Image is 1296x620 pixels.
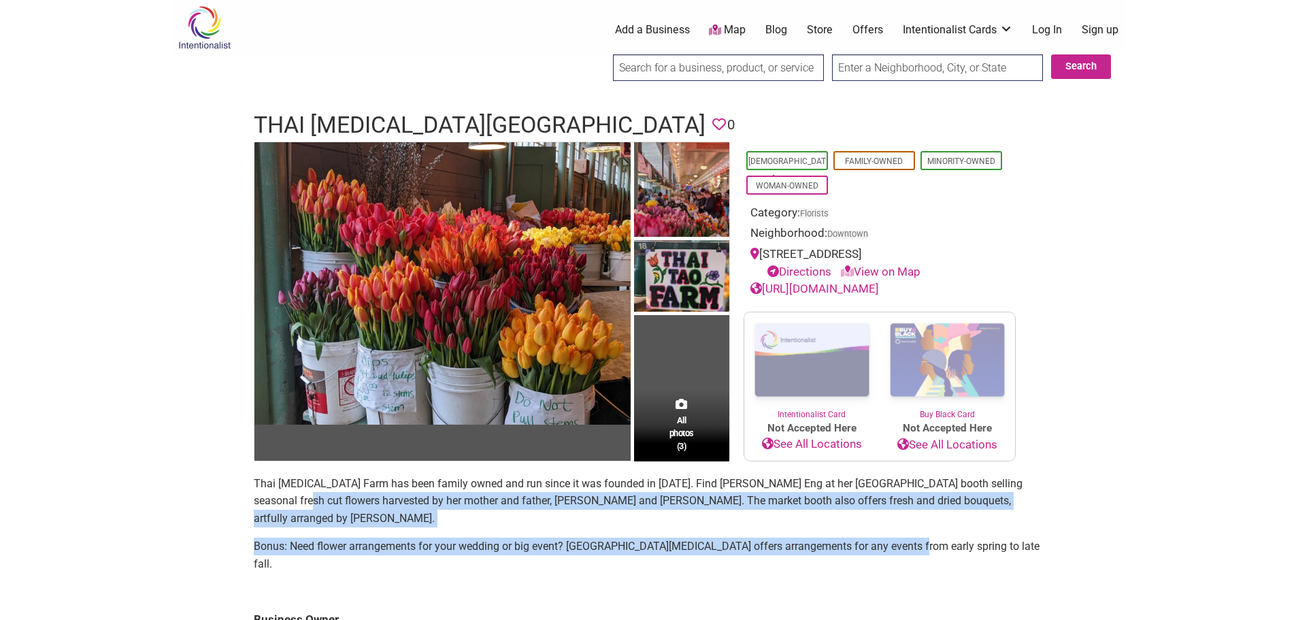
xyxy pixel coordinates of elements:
[852,22,883,37] a: Offers
[903,22,1013,37] a: Intentionalist Cards
[832,54,1043,81] input: Enter a Neighborhood, City, or State
[750,246,1009,280] div: [STREET_ADDRESS]
[613,54,824,81] input: Search for a business, product, or service
[744,312,880,408] img: Intentionalist Card
[1082,22,1118,37] a: Sign up
[827,230,868,239] span: Downtown
[845,157,903,166] a: Family-Owned
[765,22,787,37] a: Blog
[841,265,920,278] a: View on Map
[880,312,1015,421] a: Buy Black Card
[254,475,1043,527] p: Thai [MEDICAL_DATA] Farm has been family owned and run since it was founded in [DATE]. Find [PERS...
[756,181,818,191] a: Woman-Owned
[744,436,880,453] a: See All Locations
[1032,22,1062,37] a: Log In
[750,282,879,295] a: [URL][DOMAIN_NAME]
[254,142,631,425] img: Thai Tao Farm
[748,157,826,184] a: [DEMOGRAPHIC_DATA]-Owned
[172,5,237,50] img: Intentionalist
[634,142,729,241] img: Thai Tao Farm
[767,265,831,278] a: Directions
[880,312,1015,409] img: Buy Black Card
[750,204,1009,225] div: Category:
[615,22,690,37] a: Add a Business
[727,114,735,135] span: 0
[634,240,729,315] img: Thai Tao Farm
[807,22,833,37] a: Store
[744,421,880,436] span: Not Accepted Here
[1051,54,1111,79] button: Search
[800,208,829,218] a: Florists
[927,157,995,166] a: Minority-Owned
[709,22,746,38] a: Map
[880,436,1015,454] a: See All Locations
[880,421,1015,436] span: Not Accepted Here
[669,414,694,453] span: All photos (3)
[750,225,1009,246] div: Neighborhood:
[254,538,1043,572] p: Bonus: Need flower arrangements for your wedding or big event? [GEOGRAPHIC_DATA][MEDICAL_DATA] of...
[254,109,705,142] h1: Thai [MEDICAL_DATA][GEOGRAPHIC_DATA]
[744,312,880,421] a: Intentionalist Card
